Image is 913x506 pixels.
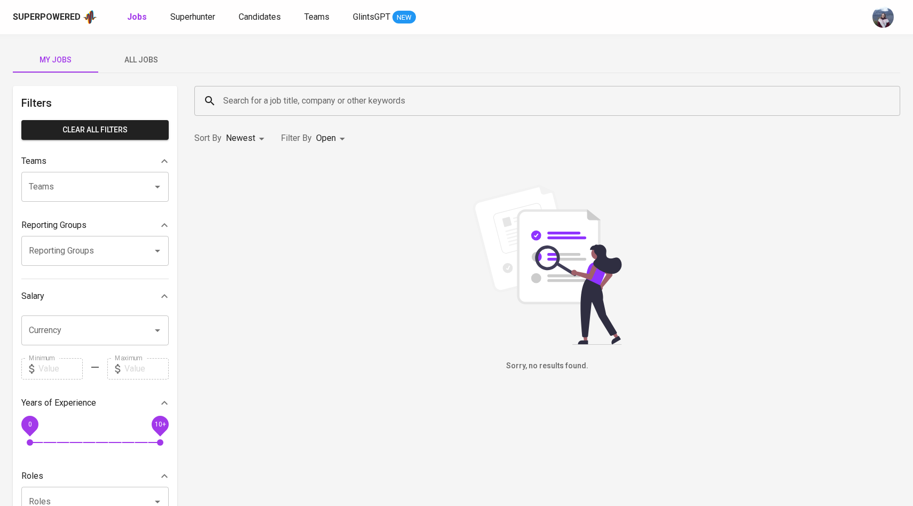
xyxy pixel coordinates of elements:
[239,11,283,24] a: Candidates
[21,392,169,414] div: Years of Experience
[105,53,177,67] span: All Jobs
[21,219,86,232] p: Reporting Groups
[304,12,329,22] span: Teams
[21,397,96,409] p: Years of Experience
[150,179,165,194] button: Open
[21,215,169,236] div: Reporting Groups
[239,12,281,22] span: Candidates
[194,360,900,372] h6: Sorry, no results found.
[467,185,627,345] img: file_searching.svg
[226,129,268,148] div: Newest
[38,358,83,379] input: Value
[21,290,44,303] p: Salary
[21,120,169,140] button: Clear All filters
[21,470,43,483] p: Roles
[21,155,46,168] p: Teams
[281,132,312,145] p: Filter By
[194,132,222,145] p: Sort By
[316,129,349,148] div: Open
[21,151,169,172] div: Teams
[13,9,97,25] a: Superpoweredapp logo
[316,133,336,143] span: Open
[154,420,166,428] span: 10+
[304,11,332,24] a: Teams
[353,11,416,24] a: GlintsGPT NEW
[170,12,215,22] span: Superhunter
[21,465,169,487] div: Roles
[150,243,165,258] button: Open
[83,9,97,25] img: app logo
[226,132,255,145] p: Newest
[353,12,390,22] span: GlintsGPT
[392,12,416,23] span: NEW
[21,94,169,112] h6: Filters
[872,6,894,28] img: christine.raharja@glints.com
[124,358,169,379] input: Value
[21,286,169,307] div: Salary
[28,420,32,428] span: 0
[30,123,160,137] span: Clear All filters
[13,11,81,23] div: Superpowered
[127,12,147,22] b: Jobs
[170,11,217,24] a: Superhunter
[19,53,92,67] span: My Jobs
[150,323,165,338] button: Open
[127,11,149,24] a: Jobs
